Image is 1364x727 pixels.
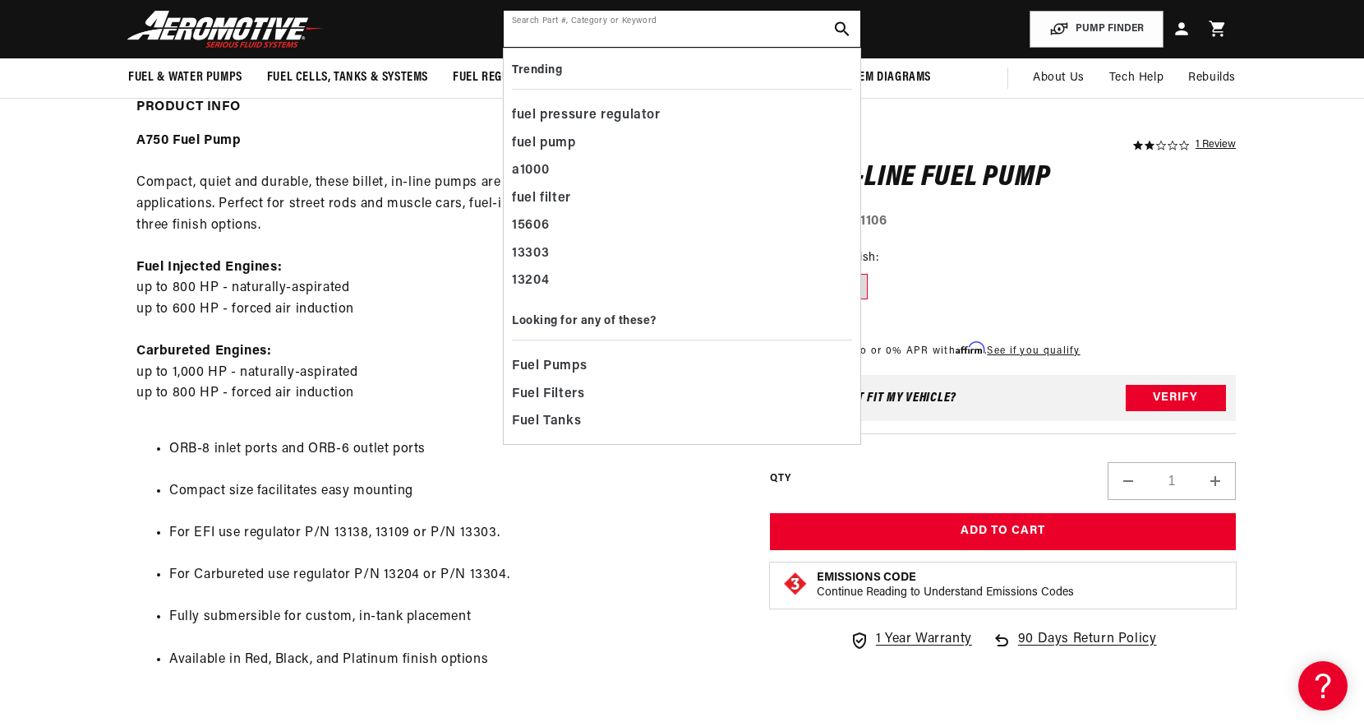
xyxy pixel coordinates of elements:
[824,11,860,47] button: search button
[817,570,1074,600] button: Emissions CodeContinue Reading to Understand Emissions Codes
[1097,58,1176,98] summary: Tech Help
[267,69,428,86] span: Fuel Cells, Tanks & Systems
[512,383,585,406] span: Fuel Filters
[512,64,562,76] b: Trending
[512,240,852,268] div: 13303
[1030,11,1164,48] button: PUMP FINDER
[992,628,1157,666] a: 90 Days Return Policy
[122,10,328,49] img: Aeromotive
[504,11,860,47] input: Search by Part Number, Category or Keyword
[956,342,984,354] span: Affirm
[855,215,887,228] strong: 11106
[1109,69,1164,87] span: Tech Help
[169,523,729,544] li: For EFI use regulator P/N 13138, 13109 or P/N 13303.
[770,164,1236,191] h1: A750 In-Line Fuel Pump
[169,607,729,628] li: Fully submersible for custom, in-tank placement
[822,58,943,97] summary: System Diagrams
[169,439,729,461] li: ORB-8 inlet ports and ORB-6 outlet ports
[512,102,852,130] div: fuel pressure regulator
[512,410,581,433] span: Fuel Tanks
[780,391,956,405] div: Does This part fit My vehicle?
[1188,69,1236,87] span: Rebuilds
[136,261,282,274] strong: Fuel Injected Engines:
[987,346,1080,356] a: See if you qualify - Learn more about Affirm Financing (opens in modal)
[850,628,972,650] a: 1 Year Warranty
[128,84,737,132] summary: Product Info
[770,211,1236,233] div: Part Number:
[770,343,1080,359] p: Starting at /mo or 0% APR with .
[169,481,729,502] li: Compact size facilitates easy mounting
[782,570,809,596] img: Emissions code
[136,134,241,147] strong: A750 Fuel Pump
[512,315,657,327] b: Looking for any of these?
[512,212,852,240] div: 15606
[440,58,561,97] summary: Fuel Regulators
[512,157,852,185] div: a1000
[512,185,852,213] div: fuel filter
[453,69,549,86] span: Fuel Regulators
[834,69,931,86] span: System Diagrams
[1176,58,1248,98] summary: Rebuilds
[169,565,729,586] li: For Carbureted use regulator P/N 13204 or P/N 13304.
[512,355,587,378] span: Fuel Pumps
[1018,628,1157,666] span: 90 Days Return Policy
[770,513,1236,550] button: Add to Cart
[1021,58,1097,98] a: About Us
[876,628,972,650] span: 1 Year Warranty
[512,130,852,158] div: fuel pump
[1126,385,1226,411] button: Verify
[128,69,242,86] span: Fuel & Water Pumps
[817,571,916,583] strong: Emissions Code
[136,97,240,118] h2: Product Info
[255,58,440,97] summary: Fuel Cells, Tanks & Systems
[817,585,1074,600] p: Continue Reading to Understand Emissions Codes
[116,58,255,97] summary: Fuel & Water Pumps
[770,471,790,485] label: QTY
[1033,72,1085,84] span: About Us
[169,650,729,671] li: Available in Red, Black, and Platinum finish options
[136,345,271,358] strong: Carbureted Engines:
[512,267,852,295] div: 13204
[1196,140,1236,151] a: 1 reviews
